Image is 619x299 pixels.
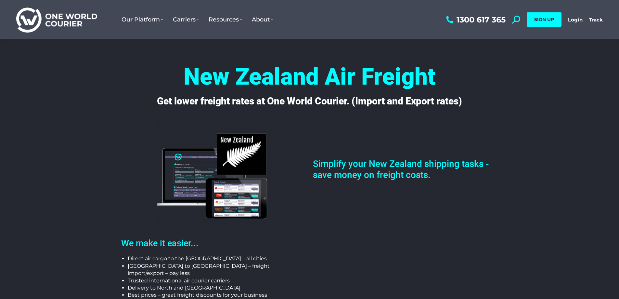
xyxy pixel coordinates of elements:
a: SIGN UP [527,12,561,27]
h2: Simplify your New Zealand shipping tasks - save money on freight costs. [313,158,498,180]
h4: Get lower freight rates at One World Courier. (Import and Export rates) [118,95,501,107]
a: About [247,9,278,30]
img: nz-flag-owc-back-end-computer [157,117,271,231]
a: Carriers [168,9,204,30]
a: Our Platform [117,9,168,30]
a: Login [568,17,583,23]
span: Carriers [173,16,199,23]
span: Our Platform [122,16,163,23]
span: Resources [209,16,242,23]
a: 1300 617 365 [445,16,506,24]
li: Direct air cargo to the [GEOGRAPHIC_DATA] – all cities [128,255,306,262]
a: Resources [204,9,247,30]
img: One World Courier [16,7,97,33]
span: SIGN UP [534,17,554,22]
li: [GEOGRAPHIC_DATA] to [GEOGRAPHIC_DATA] – freight import/export – pay less [128,263,306,277]
h2: We make it easier... [121,238,306,249]
li: Best prices – great freight discounts for your business [128,292,306,299]
h4: New Zealand Air Freight [115,65,505,88]
li: Delivery to North and [GEOGRAPHIC_DATA] [128,284,306,292]
span: About [252,16,273,23]
a: Track [589,17,603,23]
li: Trusted international air courier carriers [128,277,306,284]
